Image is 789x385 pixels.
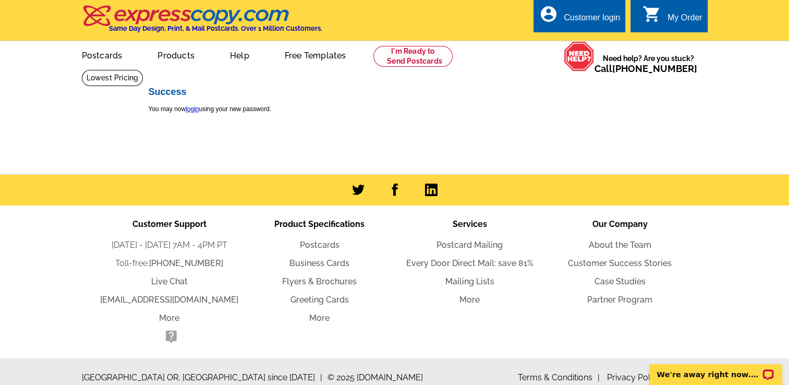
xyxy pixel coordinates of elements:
[594,276,646,286] a: Case Studies
[539,5,557,23] i: account_circle
[607,372,669,382] a: Privacy Policy
[282,276,357,286] a: Flyers & Brochures
[568,258,672,268] a: Customer Success Stories
[100,295,238,305] a: [EMAIL_ADDRESS][DOMAIN_NAME]
[109,25,322,32] h4: Same Day Design, Print, & Mail Postcards. Over 1 Million Customers.
[309,313,330,323] a: More
[149,104,649,114] p: You may now using your new password.
[594,63,697,74] span: Call
[65,42,139,67] a: Postcards
[459,295,480,305] a: More
[564,41,594,71] img: help
[594,53,702,74] span: Need help? Are you stuck?
[82,371,322,384] span: [GEOGRAPHIC_DATA] OR, [GEOGRAPHIC_DATA] since [DATE]
[612,63,697,74] a: [PHONE_NUMBER]
[667,13,702,28] div: My Order
[406,258,533,268] a: Every Door Direct Mail: save 81%
[642,352,789,385] iframe: LiveChat chat widget
[642,5,661,23] i: shopping_cart
[159,313,179,323] a: More
[587,295,652,305] a: Partner Program
[518,372,600,382] a: Terms & Conditions
[132,219,207,229] span: Customer Support
[290,295,349,305] a: Greeting Cards
[453,219,487,229] span: Services
[539,11,620,25] a: account_circle Customer login
[592,219,648,229] span: Our Company
[141,42,211,67] a: Products
[268,42,363,67] a: Free Templates
[436,240,503,250] a: Postcard Mailing
[589,240,651,250] a: About the Team
[289,258,349,268] a: Business Cards
[445,276,494,286] a: Mailing Lists
[149,258,223,268] a: [PHONE_NUMBER]
[186,105,199,113] a: login
[149,87,649,98] h2: Success
[151,276,188,286] a: Live Chat
[94,257,245,270] li: Toll-free:
[327,371,423,384] span: © 2025 [DOMAIN_NAME]
[300,240,339,250] a: Postcards
[642,11,702,25] a: shopping_cart My Order
[94,239,245,251] li: [DATE] - [DATE] 7AM - 4PM PT
[274,219,365,229] span: Product Specifications
[213,42,266,67] a: Help
[82,13,322,32] a: Same Day Design, Print, & Mail Postcards. Over 1 Million Customers.
[564,13,620,28] div: Customer login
